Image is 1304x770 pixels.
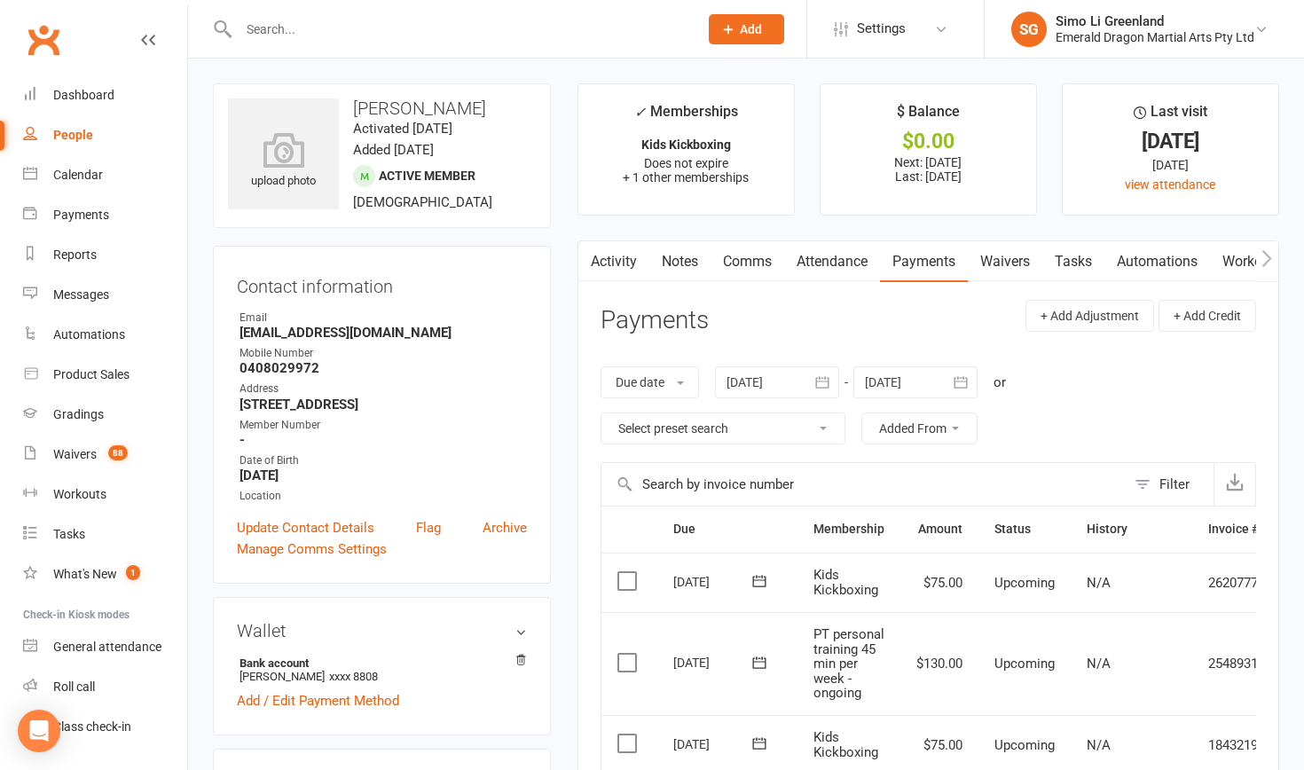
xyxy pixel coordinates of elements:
div: Memberships [634,100,738,133]
span: PT personal training 45 min per week - ongoing [813,626,884,701]
a: Workouts [1210,241,1294,282]
a: Attendance [784,241,880,282]
strong: [EMAIL_ADDRESS][DOMAIN_NAME] [240,325,527,341]
a: Product Sales [23,355,187,395]
span: Upcoming [994,575,1055,591]
div: Open Intercom Messenger [18,710,60,752]
td: $75.00 [900,553,978,613]
time: Activated [DATE] [353,121,452,137]
div: Mobile Number [240,345,527,362]
a: Manage Comms Settings [237,538,387,560]
strong: 0408029972 [240,360,527,376]
a: Notes [649,241,711,282]
div: Calendar [53,168,103,182]
div: Simo Li Greenland [1056,13,1254,29]
div: Emerald Dragon Martial Arts Pty Ltd [1056,29,1254,45]
a: Flag [416,517,441,538]
div: Product Sales [53,367,130,381]
div: Messages [53,287,109,302]
div: [DATE] [1079,132,1262,151]
a: People [23,115,187,155]
a: Clubworx [21,18,66,62]
a: Tasks [1042,241,1104,282]
a: view attendance [1125,177,1215,192]
a: Messages [23,275,187,315]
h3: [PERSON_NAME] [228,98,536,118]
div: Reports [53,247,97,262]
span: N/A [1087,656,1111,672]
a: Class kiosk mode [23,707,187,747]
div: Address [240,381,527,397]
span: xxxx 8808 [329,670,378,683]
h3: Contact information [237,270,527,296]
time: Added [DATE] [353,142,434,158]
button: Due date [601,366,699,398]
div: upload photo [228,132,339,191]
span: Upcoming [994,656,1055,672]
div: People [53,128,93,142]
a: Activity [578,241,649,282]
a: Archive [483,517,527,538]
th: Membership [797,507,900,552]
td: $130.00 [900,612,978,715]
div: Member Number [240,417,527,434]
div: [DATE] [673,730,755,758]
div: Waivers [53,447,97,461]
a: Waivers 88 [23,435,187,475]
button: Added From [861,412,978,444]
div: [DATE] [1079,155,1262,175]
strong: Kids Kickboxing [641,137,731,152]
h3: Wallet [237,621,527,640]
a: Add / Edit Payment Method [237,690,399,711]
td: 2620777 [1192,553,1275,613]
button: + Add Credit [1159,300,1256,332]
td: 2548931 [1192,612,1275,715]
span: Active member [379,169,475,183]
strong: - [240,432,527,448]
div: Roll call [53,680,95,694]
input: Search by invoice number [601,463,1126,506]
div: Class check-in [53,719,131,734]
a: Reports [23,235,187,275]
a: Automations [23,315,187,355]
div: $0.00 [837,132,1020,151]
a: General attendance kiosk mode [23,627,187,667]
a: Update Contact Details [237,517,374,538]
i: ✓ [634,104,646,121]
div: [DATE] [673,568,755,595]
a: What's New1 [23,554,187,594]
strong: [STREET_ADDRESS] [240,397,527,412]
li: [PERSON_NAME] [237,654,527,686]
div: What's New [53,567,117,581]
div: or [994,372,1006,393]
span: 1 [126,565,140,580]
strong: Bank account [240,656,518,670]
span: Add [740,22,762,36]
div: Gradings [53,407,104,421]
h3: Payments [601,307,709,334]
span: Kids Kickboxing [813,729,878,760]
div: Tasks [53,527,85,541]
th: Invoice # [1192,507,1275,552]
a: Waivers [968,241,1042,282]
strong: [DATE] [240,467,527,483]
div: Email [240,310,527,326]
button: Add [709,14,784,44]
span: Kids Kickboxing [813,567,878,598]
a: Gradings [23,395,187,435]
div: Filter [1159,474,1190,495]
button: Filter [1126,463,1214,506]
span: [DEMOGRAPHIC_DATA] [353,194,492,210]
th: Due [657,507,797,552]
span: Settings [857,9,906,49]
div: Location [240,488,527,505]
div: $ Balance [897,100,960,132]
div: [DATE] [673,648,755,676]
span: Does not expire [644,156,728,170]
a: Dashboard [23,75,187,115]
button: + Add Adjustment [1025,300,1154,332]
a: Tasks [23,515,187,554]
a: Calendar [23,155,187,195]
a: Payments [23,195,187,235]
div: Last visit [1134,100,1207,132]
